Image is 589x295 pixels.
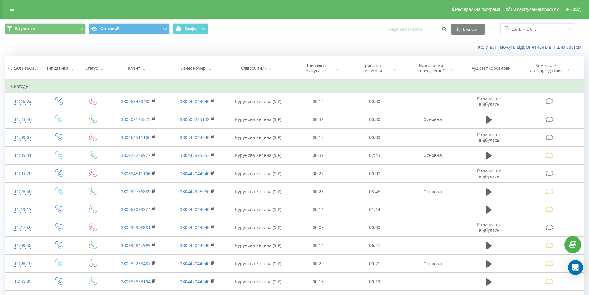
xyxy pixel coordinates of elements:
[128,66,140,71] div: Клієнт
[383,24,448,35] input: Пошук за номером
[403,255,462,273] td: Основна
[472,66,510,71] div: Аудіозапис розмови
[477,132,501,143] span: Розмова не відбулась
[451,24,485,35] button: Експорт
[121,242,151,248] a: 380993847999
[180,66,206,71] div: Бізнес номер
[528,63,564,73] div: Коментар/категорія дзвінка
[227,255,290,273] td: Курунова Хелена (SIP)
[180,134,210,140] a: 380442044040
[290,201,347,219] td: 00:14
[180,189,210,194] a: 380442995060
[241,66,267,71] div: Співробітник
[227,273,290,291] td: Курунова Хелена (SIP)
[227,93,290,111] td: Курунова Хелена (SIP)
[11,114,35,126] div: 11:43:40
[414,63,447,73] div: Назва схеми переадресації
[180,152,210,158] a: 380442995053
[290,146,347,164] td: 00:39
[347,93,403,111] td: 00:00
[6,66,38,71] div: [PERSON_NAME]
[227,111,290,128] td: Курунова Хелена (SIP)
[347,128,403,146] td: 00:00
[121,171,151,176] a: 380664511106
[5,23,86,34] button: Всі дзвінки
[227,146,290,164] td: Курунова Хелена (SIP)
[290,111,347,128] td: 00:32
[570,7,581,12] span: Вихід
[11,240,35,252] div: 11:09:58
[11,258,35,270] div: 11:08:10
[477,96,501,107] span: Розмова не відбулась
[11,95,35,107] div: 11:46:32
[11,222,35,234] div: 11:17:59
[121,152,151,158] a: 380973286927
[347,273,403,291] td: 00:19
[290,93,347,111] td: 00:12
[11,132,35,144] div: 11:39:07
[121,116,151,122] a: 380502125575
[300,63,333,73] div: Тривалість очікування
[85,66,98,71] div: Статус
[180,242,210,248] a: 380442044040
[173,23,208,34] button: Графік
[227,128,290,146] td: Курунова Хелена (SIP)
[477,168,501,179] span: Розмова не відбулась
[477,222,501,233] span: Розмова не відбулась
[121,206,151,212] a: 380963033324
[11,167,35,180] div: 11:33:20
[227,236,290,254] td: Курунова Хелена (SIP)
[403,183,462,201] td: Основна
[121,134,151,140] a: 380664511106
[5,80,584,93] td: Сьогодні
[290,165,347,183] td: 00:27
[180,98,210,104] a: 380442044040
[46,66,68,71] div: Тип дзвінка
[227,183,290,201] td: Курунова Хелена (SIP)
[357,63,390,73] div: Тривалість розмови
[455,7,501,12] span: Реферальна програма
[11,275,35,288] div: 10:55:05
[290,128,347,146] td: 00:18
[511,7,559,12] span: Налаштування профілю
[347,255,403,273] td: 00:21
[403,146,462,164] td: Основна
[403,111,462,128] td: Основна
[568,260,583,275] div: Open Intercom Messenger
[290,236,347,254] td: 00:14
[180,116,210,122] a: 380502235132
[290,219,347,236] td: 00:05
[11,150,35,162] div: 11:35:31
[347,111,403,128] td: 00:30
[121,279,151,284] a: 380687833104
[11,204,35,216] div: 11:19:13
[89,23,170,34] button: Основний
[121,261,151,267] a: 380932238487
[227,219,290,236] td: Курунова Хелена (SIP)
[347,146,403,164] td: 02:43
[478,44,584,50] a: Коли дані можуть відрізнятися вiд інших систем
[180,206,210,212] a: 380442044040
[347,201,403,219] td: 01:14
[180,279,210,284] a: 380442044040
[227,165,290,183] td: Курунова Хелена (SIP)
[347,183,403,201] td: 03:45
[290,255,347,273] td: 00:29
[180,224,210,230] a: 380442044040
[121,224,151,230] a: 380992908881
[121,189,151,194] a: 380990766889
[347,236,403,254] td: 06:27
[290,183,347,201] td: 00:28
[185,27,197,31] span: Графік
[180,171,210,176] a: 380442044040
[121,98,151,104] a: 380963459482
[347,219,403,236] td: 00:00
[227,201,290,219] td: Курунова Хелена (SIP)
[11,185,35,197] div: 11:28:50
[15,26,35,31] span: Всі дзвінки
[347,165,403,183] td: 00:00
[180,261,210,267] a: 380442044040
[290,273,347,291] td: 00:16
